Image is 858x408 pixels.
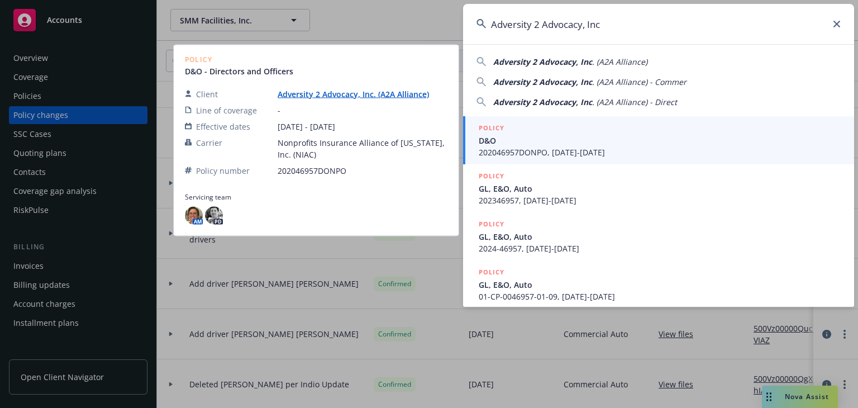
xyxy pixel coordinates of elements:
[463,212,854,260] a: POLICYGL, E&O, Auto2024-46957, [DATE]-[DATE]
[479,122,504,134] h5: POLICY
[479,279,841,291] span: GL, E&O, Auto
[463,116,854,164] a: POLICYD&O202046957DONPO, [DATE]-[DATE]
[493,77,592,87] span: Adversity 2 Advocacy, Inc
[463,164,854,212] a: POLICYGL, E&O, Auto202346957, [DATE]-[DATE]
[479,146,841,158] span: 202046957DONPO, [DATE]-[DATE]
[592,56,647,67] span: . (A2A Alliance)
[592,77,687,87] span: . (A2A Alliance) - Commer
[479,194,841,206] span: 202346957, [DATE]-[DATE]
[592,97,677,107] span: . (A2A Alliance) - Direct
[479,243,841,254] span: 2024-46957, [DATE]-[DATE]
[479,231,841,243] span: GL, E&O, Auto
[463,4,854,44] input: Search...
[479,267,504,278] h5: POLICY
[479,183,841,194] span: GL, E&O, Auto
[479,291,841,302] span: 01-CP-0046957-01-09, [DATE]-[DATE]
[493,97,592,107] span: Adversity 2 Advocacy, Inc
[463,260,854,309] a: POLICYGL, E&O, Auto01-CP-0046957-01-09, [DATE]-[DATE]
[479,219,504,230] h5: POLICY
[493,56,592,67] span: Adversity 2 Advocacy, Inc
[479,135,841,146] span: D&O
[479,170,504,182] h5: POLICY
